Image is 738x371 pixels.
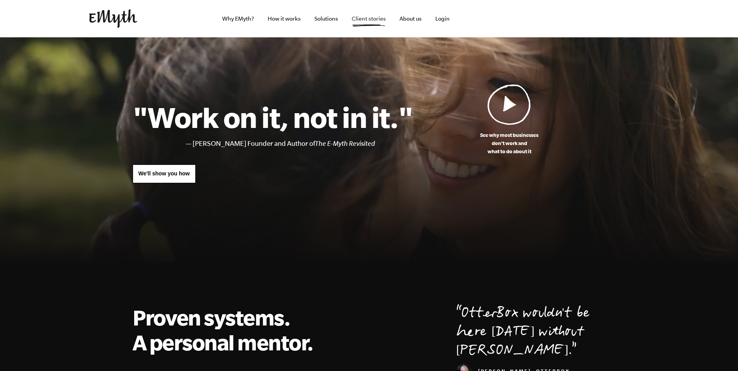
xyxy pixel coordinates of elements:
h2: Proven systems. A personal mentor. [133,305,323,355]
iframe: Embedded CTA [482,10,564,27]
p: OtterBox wouldn't be here [DATE] without [PERSON_NAME]. [456,305,606,361]
h1: "Work on it, not in it." [133,100,413,134]
iframe: Embedded CTA [568,10,649,27]
a: See why most businessesdon't work andwhat to do about it [413,84,606,156]
i: The E-Myth Revisited [315,140,375,147]
li: [PERSON_NAME] Founder and Author of [193,138,413,149]
img: Play Video [487,84,531,125]
span: We'll show you how [138,170,190,177]
a: We'll show you how [133,164,196,183]
p: See why most businesses don't work and what to do about it [413,131,606,156]
iframe: Chat Widget [699,334,738,371]
img: EMyth [89,9,137,28]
